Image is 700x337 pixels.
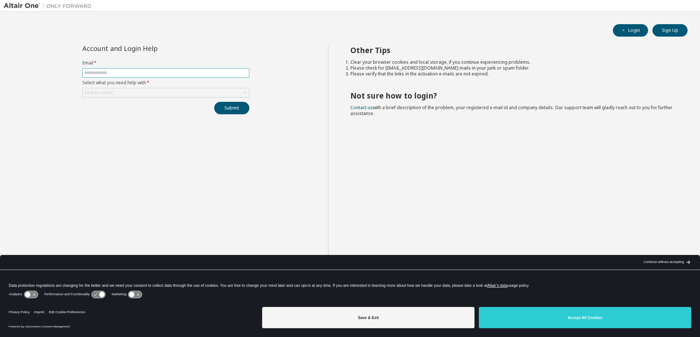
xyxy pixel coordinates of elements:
[350,65,675,71] li: Please check for [EMAIL_ADDRESS][DOMAIN_NAME] mails in your junk or spam folder.
[350,104,673,116] span: with a brief description of the problem, your registered e-mail id and company details. Our suppo...
[350,91,675,100] h2: Not sure how to login?
[350,45,675,55] h2: Other Tips
[350,104,373,111] a: Contact us
[82,60,249,66] label: Email
[82,45,216,51] div: Account and Login Help
[214,102,249,114] button: Submit
[350,59,675,65] li: Clear your browser cookies and local storage, if you continue experiencing problems.
[82,80,249,86] label: Select what you need help with
[613,24,648,37] button: Login
[652,24,688,37] button: Sign Up
[350,71,675,77] li: Please verify that the links in the activation e-mails are not expired.
[83,88,249,97] div: Click to select
[4,2,95,10] img: Altair One
[84,90,113,96] div: Click to select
